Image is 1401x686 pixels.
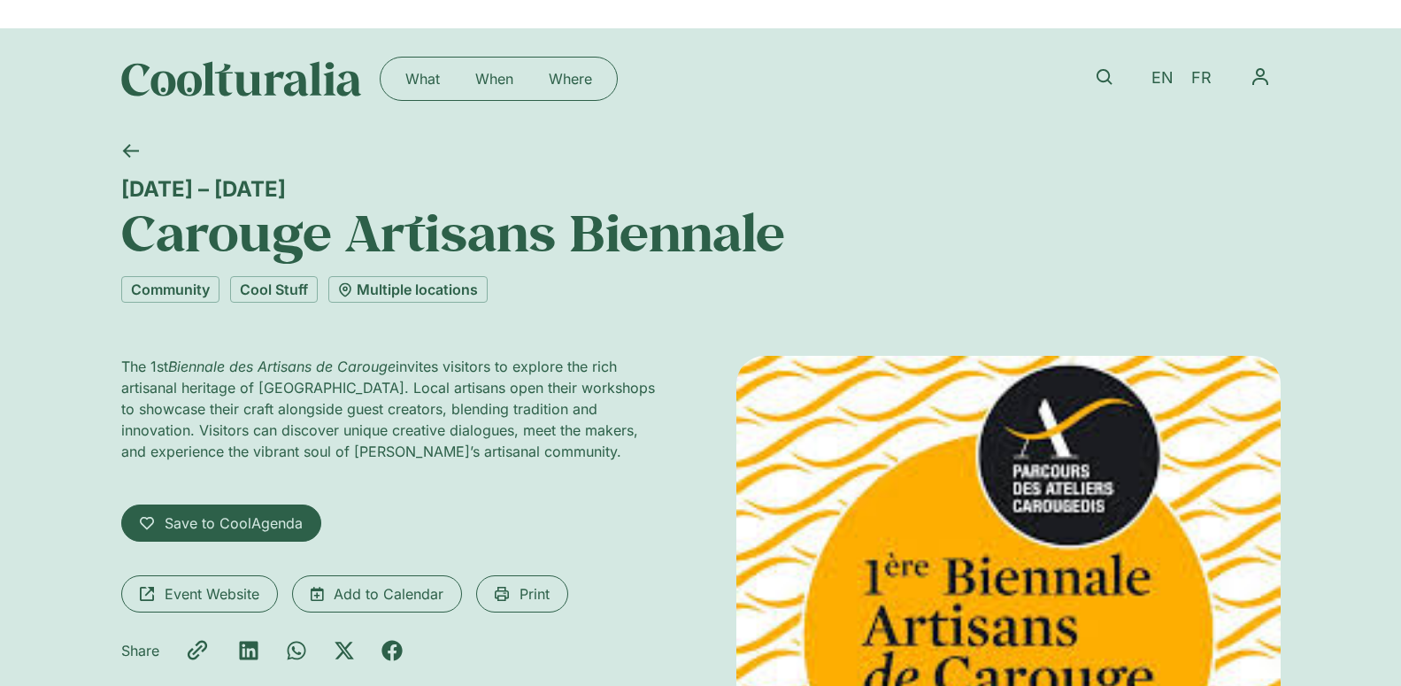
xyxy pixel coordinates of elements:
span: FR [1191,69,1212,88]
span: Print [520,583,550,605]
span: Event Website [165,583,259,605]
a: Community [121,276,219,303]
a: Multiple locations [328,276,488,303]
p: Share [121,640,159,661]
a: What [388,65,458,93]
a: Save to CoolAgenda [121,505,321,542]
button: Menu Toggle [1240,57,1281,97]
h1: Carouge Artisans Biennale [121,202,1281,262]
a: Cool Stuff [230,276,318,303]
a: EN [1143,66,1182,91]
div: [DATE] – [DATE] [121,176,1281,202]
a: Add to Calendar [292,575,462,613]
div: Share on linkedin [238,640,259,661]
div: Share on x-twitter [334,640,355,661]
span: Add to Calendar [334,583,443,605]
div: Share on facebook [381,640,403,661]
a: Print [476,575,568,613]
nav: Menu [1240,57,1281,97]
span: EN [1151,69,1174,88]
em: Biennale des Artisans de Carouge [168,358,396,375]
p: The 1st invites visitors to explore the rich artisanal heritage of [GEOGRAPHIC_DATA]. Local artis... [121,356,666,462]
nav: Menu [388,65,610,93]
span: Save to CoolAgenda [165,513,303,534]
a: FR [1182,66,1220,91]
div: Share on whatsapp [286,640,307,661]
a: Where [531,65,610,93]
a: When [458,65,531,93]
a: Event Website [121,575,278,613]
